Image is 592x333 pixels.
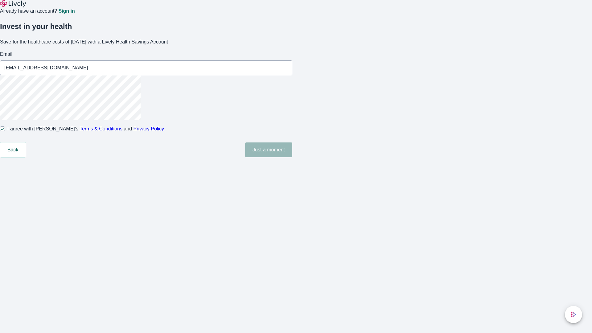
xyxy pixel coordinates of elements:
[58,9,75,14] a: Sign in
[565,306,582,323] button: chat
[80,126,122,131] a: Terms & Conditions
[134,126,164,131] a: Privacy Policy
[570,311,577,318] svg: Lively AI Assistant
[7,125,164,133] span: I agree with [PERSON_NAME]’s and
